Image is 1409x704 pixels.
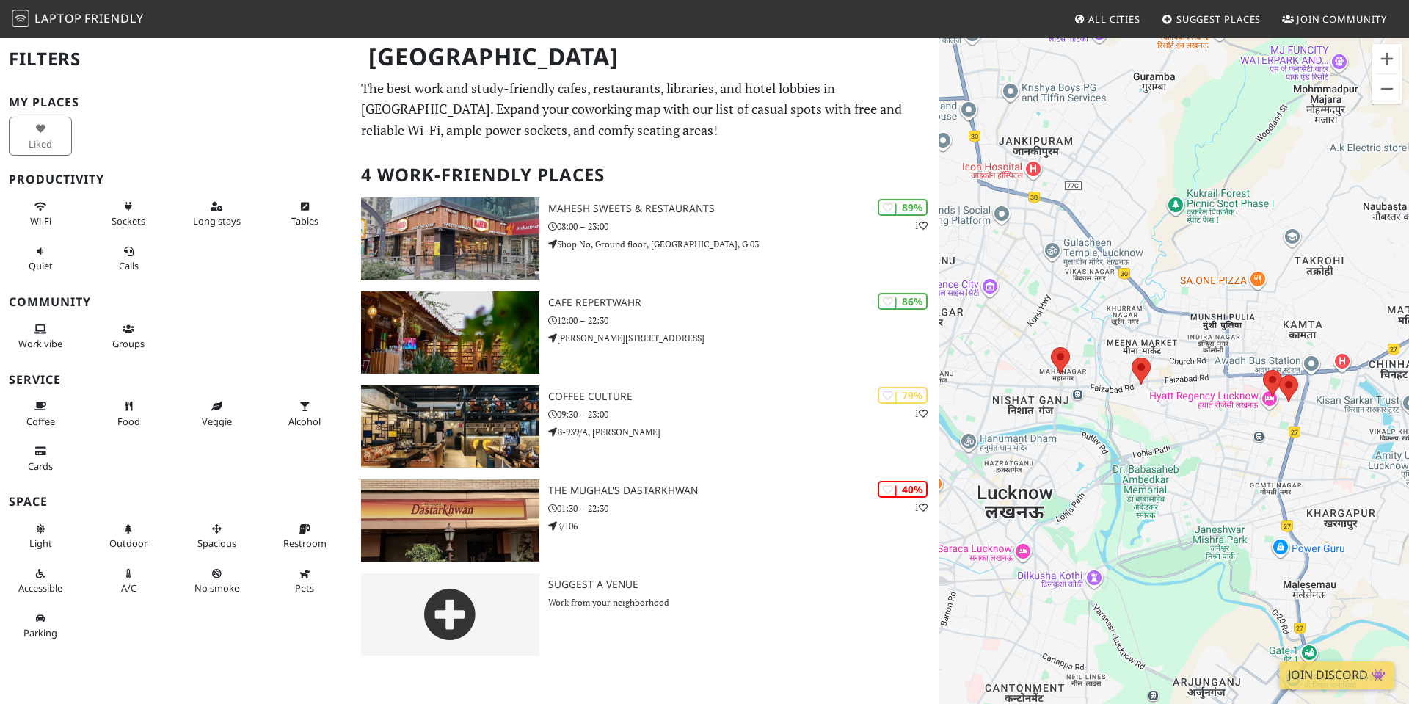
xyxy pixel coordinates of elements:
span: Friendly [84,10,143,26]
span: Long stays [193,214,241,228]
h3: Mahesh Sweets & Restaurants [548,203,939,215]
button: Outdoor [97,517,160,556]
a: Suggest Places [1156,6,1267,32]
p: B-939/A, [PERSON_NAME] [548,425,939,439]
button: Quiet [9,239,72,278]
img: gray-place-d2bdb4477600e061c01bd816cc0f2ef0cfcb1ca9e3ad78868dd16fb2af073a21.png [361,573,539,656]
button: Long stays [185,195,248,233]
button: A/C [97,562,160,600]
button: Zoom out [1372,74,1402,104]
a: LaptopFriendly LaptopFriendly [12,7,144,32]
span: People working [18,337,62,350]
button: Sockets [97,195,160,233]
a: Coffee Culture | 79% 1 Coffee Culture 09:30 – 23:00 B-939/A, [PERSON_NAME] [352,385,939,468]
p: 01:30 – 22:30 [548,501,939,515]
button: Work vibe [9,317,72,356]
img: Cafe Repertwahr [361,291,539,374]
span: Veggie [202,415,232,428]
span: Parking [23,626,57,639]
span: All Cities [1088,12,1140,26]
h3: Productivity [9,173,343,186]
p: 1 [914,219,928,233]
span: Food [117,415,140,428]
span: Pet friendly [295,581,314,595]
button: Veggie [185,394,248,433]
h2: 4 Work-Friendly Places [361,153,931,197]
h2: Filters [9,37,343,81]
a: Suggest a Venue Work from your neighborhood [352,573,939,656]
span: Work-friendly tables [291,214,318,228]
img: Coffee Culture [361,385,539,468]
button: Light [9,517,72,556]
p: 1 [914,501,928,515]
span: Spacious [197,537,236,550]
span: Stable Wi-Fi [30,214,51,228]
button: Accessible [9,562,72,600]
p: Shop No, Ground floor, [GEOGRAPHIC_DATA], G 03 [548,237,939,251]
button: Spacious [185,517,248,556]
button: Alcohol [273,394,336,433]
a: The Mughal's Dastarkhwan | 40% 1 The Mughal's Dastarkhwan 01:30 – 22:30 3/106 [352,479,939,562]
span: Quiet [29,259,53,272]
p: 1 [914,407,928,421]
span: Power sockets [112,214,145,228]
img: Mahesh Sweets & Restaurants [361,197,539,280]
button: Coffee [9,394,72,433]
span: Smoke free [194,581,239,595]
div: | 89% [878,199,928,216]
h3: Space [9,495,343,509]
p: 12:00 – 22:30 [548,313,939,327]
p: 09:30 – 23:00 [548,407,939,421]
h3: Community [9,295,343,309]
span: Laptop [34,10,82,26]
button: No smoke [185,562,248,600]
p: 3/106 [548,519,939,533]
p: [PERSON_NAME][STREET_ADDRESS] [548,331,939,345]
img: The Mughal's Dastarkhwan [361,479,539,562]
h3: The Mughal's Dastarkhwan [548,485,939,497]
button: Parking [9,606,72,645]
a: Mahesh Sweets & Restaurants | 89% 1 Mahesh Sweets & Restaurants 08:00 – 23:00 Shop No, Ground flo... [352,197,939,280]
p: 08:00 – 23:00 [548,219,939,233]
h3: My Places [9,95,343,109]
button: Zoom in [1372,44,1402,73]
a: Cafe Repertwahr | 86% Cafe Repertwahr 12:00 – 22:30 [PERSON_NAME][STREET_ADDRESS] [352,291,939,374]
span: Accessible [18,581,62,595]
span: Credit cards [28,460,53,473]
span: Outdoor area [109,537,148,550]
a: Join Discord 👾 [1279,661,1394,689]
button: Cards [9,439,72,478]
div: | 86% [878,293,928,310]
h3: Coffee Culture [548,391,939,403]
button: Restroom [273,517,336,556]
p: The best work and study-friendly cafes, restaurants, libraries, and hotel lobbies in [GEOGRAPHIC_... [361,78,931,141]
a: Join Community [1276,6,1393,32]
div: | 40% [878,481,928,498]
span: Restroom [283,537,327,550]
h3: Service [9,373,343,387]
p: Work from your neighborhood [548,595,939,609]
span: Group tables [112,337,145,350]
h1: [GEOGRAPHIC_DATA] [357,37,936,77]
span: Coffee [26,415,55,428]
button: Calls [97,239,160,278]
h3: Cafe Repertwahr [548,297,939,309]
button: Food [97,394,160,433]
h3: Suggest a Venue [548,578,939,591]
span: Video/audio calls [119,259,139,272]
button: Wi-Fi [9,195,72,233]
img: LaptopFriendly [12,10,29,27]
button: Tables [273,195,336,233]
a: All Cities [1068,6,1146,32]
div: | 79% [878,387,928,404]
span: Suggest Places [1176,12,1261,26]
span: Air conditioned [121,581,136,595]
span: Join Community [1297,12,1387,26]
button: Pets [273,562,336,600]
span: Alcohol [288,415,321,428]
span: Natural light [29,537,52,550]
button: Groups [97,317,160,356]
